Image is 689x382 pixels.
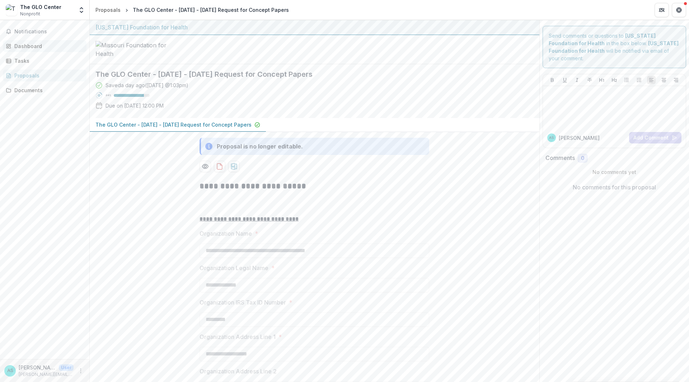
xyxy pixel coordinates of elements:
[549,136,554,140] div: Aaron Schekorra
[3,70,86,81] a: Proposals
[545,155,575,161] h2: Comments
[106,81,188,89] div: Saved a day ago ( [DATE] @ 1:03pm )
[95,121,252,128] p: The GLO Center - [DATE] - [DATE] Request for Concept Papers
[672,76,680,84] button: Align Right
[59,364,74,371] p: User
[93,5,123,15] a: Proposals
[217,142,303,151] div: Proposal is no longer editable.
[559,134,600,142] p: [PERSON_NAME]
[20,11,40,17] span: Nonprofit
[672,3,686,17] button: Get Help
[3,26,86,37] button: Notifications
[655,3,669,17] button: Partners
[14,29,84,35] span: Notifications
[14,72,81,79] div: Proposals
[7,368,13,373] div: Aaron Schekorra
[647,76,656,84] button: Align Left
[622,76,631,84] button: Bullet List
[3,55,86,67] a: Tasks
[14,86,81,94] div: Documents
[19,371,74,378] p: [PERSON_NAME][EMAIL_ADDRESS][DOMAIN_NAME]
[629,132,681,143] button: Add Comment
[597,76,606,84] button: Heading 1
[581,155,584,161] span: 0
[95,23,534,32] div: [US_STATE] Foundation for Health
[585,76,594,84] button: Strike
[543,26,686,68] div: Send comments or questions to in the box below. will be notified via email of your comment.
[95,70,522,79] h2: The GLO Center - [DATE] - [DATE] Request for Concept Papers
[573,183,656,192] p: No comments for this proposal
[561,76,569,84] button: Underline
[200,161,211,172] button: Preview 697ebe77-6729-4ae2-960d-1c10cf179edd-0.pdf
[14,57,81,65] div: Tasks
[3,84,86,96] a: Documents
[200,333,276,341] p: Organization Address Line 1
[14,42,81,50] div: Dashboard
[200,367,277,376] p: Organization Address Line 2
[95,6,121,14] div: Proposals
[95,41,167,58] img: Missouri Foundation for Health
[214,161,225,172] button: download-proposal
[76,367,85,375] button: More
[20,3,61,11] div: The GLO Center
[76,3,86,17] button: Open entity switcher
[200,264,268,272] p: Organization Legal Name
[106,102,164,109] p: Due on [DATE] 12:00 PM
[106,93,111,98] p: 84 %
[200,229,252,238] p: Organization Name
[200,298,286,307] p: Organization IRS Tax ID Number
[228,161,240,172] button: download-proposal
[19,364,56,371] p: [PERSON_NAME]
[545,168,684,176] p: No comments yet
[133,6,289,14] div: The GLO Center - [DATE] - [DATE] Request for Concept Papers
[6,4,17,16] img: The GLO Center
[610,76,619,84] button: Heading 2
[548,76,557,84] button: Bold
[635,76,643,84] button: Ordered List
[93,5,292,15] nav: breadcrumb
[660,76,668,84] button: Align Center
[3,40,86,52] a: Dashboard
[573,76,581,84] button: Italicize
